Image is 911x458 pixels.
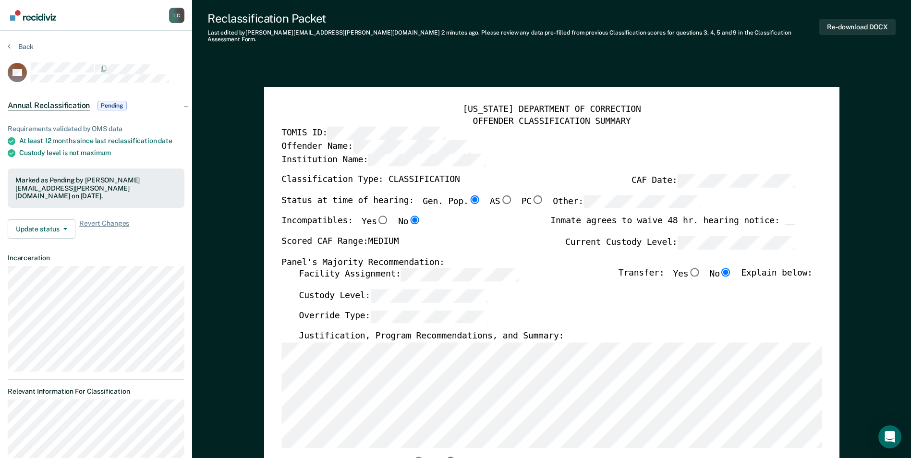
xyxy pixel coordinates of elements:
label: CAF Date: [632,174,795,187]
label: Offender Name: [281,140,471,153]
span: 2 minutes ago [441,29,478,36]
span: Annual Reclassification [8,101,90,110]
div: Open Intercom Messenger [878,425,901,448]
input: No [720,268,732,277]
label: No [709,268,732,281]
div: Status at time of hearing: [281,195,701,216]
div: Panel's Majority Recommendation: [281,257,795,268]
img: Recidiviz [10,10,56,21]
label: TOMIS ID: [281,127,445,140]
input: Yes [377,216,389,225]
label: Other: [553,195,701,208]
div: Custody level is not [19,149,184,157]
label: Custody Level: [299,289,488,302]
label: Yes [673,268,701,281]
input: Gen. Pop. [468,195,481,204]
label: Facility Assignment: [299,268,518,281]
label: Institution Name: [281,153,486,166]
div: Incompatibles: [281,216,421,236]
input: Facility Assignment: [401,268,518,281]
input: Custody Level: [370,289,488,302]
label: Override Type: [299,310,488,323]
label: AS [490,195,512,208]
input: Current Custody Level: [677,236,795,249]
label: Gen. Pop. [423,195,481,208]
button: Update status [8,219,75,239]
span: maximum [81,149,111,157]
div: At least 12 months since last reclassification [19,137,184,145]
div: [US_STATE] DEPARTMENT OF CORRECTION [281,104,822,116]
label: Justification, Program Recommendations, and Summary: [299,331,564,342]
div: Marked as Pending by [PERSON_NAME][EMAIL_ADDRESS][PERSON_NAME][DOMAIN_NAME] on [DATE]. [15,176,177,200]
label: Classification Type: CLASSIFICATION [281,174,460,187]
label: Yes [362,216,389,229]
div: Reclassification Packet [207,12,819,25]
input: AS [500,195,512,204]
div: Inmate agrees to waive 48 hr. hearing notice: __ [550,216,795,236]
label: Scored CAF Range: MEDIUM [281,236,399,249]
div: OFFENDER CLASSIFICATION SUMMARY [281,115,822,127]
div: Requirements validated by OMS data [8,125,184,133]
div: L C [169,8,184,23]
label: PC [521,195,544,208]
dt: Relevant Information For Classification [8,387,184,396]
div: Transfer: Explain below: [619,268,813,289]
input: Override Type: [370,310,488,323]
input: Yes [688,268,701,277]
input: Institution Name: [368,153,486,166]
button: Profile dropdown button [169,8,184,23]
input: Offender Name: [352,140,470,153]
span: date [158,137,172,145]
input: No [408,216,421,225]
button: Re-download DOCX [819,19,896,35]
label: Current Custody Level: [565,236,795,249]
button: Back [8,42,34,51]
input: CAF Date: [677,174,795,187]
dt: Incarceration [8,254,184,262]
input: PC [532,195,544,204]
label: No [398,216,421,229]
input: Other: [583,195,701,208]
input: TOMIS ID: [327,127,445,140]
span: Pending [97,101,126,110]
span: Revert Changes [79,219,129,239]
div: Last edited by [PERSON_NAME][EMAIL_ADDRESS][PERSON_NAME][DOMAIN_NAME] . Please review any data pr... [207,29,819,43]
